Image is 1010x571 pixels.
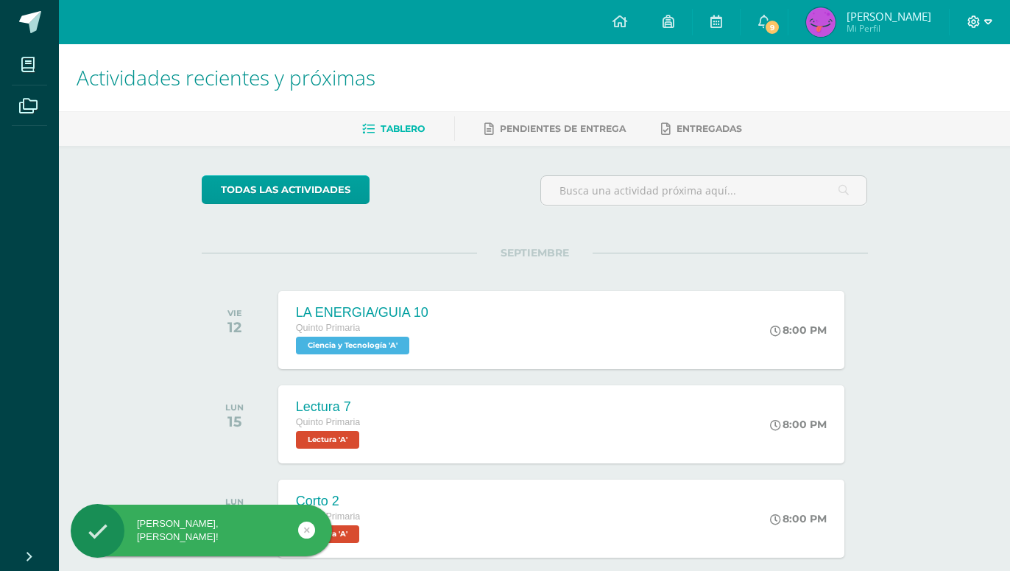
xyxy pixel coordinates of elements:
[227,308,242,318] div: VIE
[770,418,827,431] div: 8:00 PM
[71,517,332,544] div: [PERSON_NAME], [PERSON_NAME]!
[225,413,244,430] div: 15
[477,246,593,259] span: SEPTIEMBRE
[381,123,425,134] span: Tablero
[296,305,428,320] div: LA ENERGIA/GUIA 10
[541,176,867,205] input: Busca una actividad próxima aquí...
[500,123,626,134] span: Pendientes de entrega
[770,323,827,337] div: 8:00 PM
[847,22,931,35] span: Mi Perfil
[296,399,363,415] div: Lectura 7
[296,417,361,427] span: Quinto Primaria
[661,117,742,141] a: Entregadas
[296,323,361,333] span: Quinto Primaria
[847,9,931,24] span: [PERSON_NAME]
[225,402,244,413] div: LUN
[227,318,242,336] div: 12
[362,117,425,141] a: Tablero
[296,337,409,354] span: Ciencia y Tecnología 'A'
[225,497,244,507] div: LUN
[806,7,836,37] img: 5f1dbb12be26d0f44685b73b45e51ab2.png
[764,19,780,35] span: 9
[296,431,359,449] span: Lectura 'A'
[202,175,370,204] a: todas las Actividades
[296,494,363,509] div: Corto 2
[77,63,375,91] span: Actividades recientes y próximas
[484,117,626,141] a: Pendientes de entrega
[770,512,827,525] div: 8:00 PM
[677,123,742,134] span: Entregadas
